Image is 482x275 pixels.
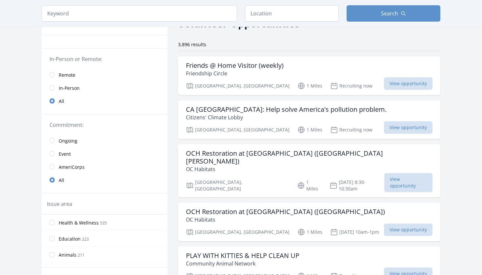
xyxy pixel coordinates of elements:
span: AmeriCorps [59,164,85,170]
p: Community Animal Network [186,260,299,267]
span: In-Person [59,85,80,91]
span: 223 [82,236,89,242]
h3: PLAY WITH KITTIES & HELP CLEAN UP [186,252,299,260]
a: Remote [42,68,168,81]
input: Health & Wellness 535 [50,220,55,225]
p: [DATE] 10am-1pm [330,228,379,236]
legend: Commitment: [50,121,160,129]
p: OC Habitats [186,165,432,173]
a: CA [GEOGRAPHIC_DATA]: Help solve America's pollution problem. Citizens' Climate Lobby [GEOGRAPHIC... [178,100,440,139]
a: All [42,173,168,187]
a: In-Person [42,81,168,94]
p: [DATE] 8:30-10:30am [330,179,384,192]
input: Location [245,5,339,22]
h3: OCH Restoration at [GEOGRAPHIC_DATA] ([GEOGRAPHIC_DATA]) [186,208,385,216]
a: OCH Restoration at [GEOGRAPHIC_DATA] ([GEOGRAPHIC_DATA]) OC Habitats [GEOGRAPHIC_DATA], [GEOGRAPH... [178,203,440,241]
input: Keyword [42,5,237,22]
span: 3,896 results [178,41,206,48]
a: OCH Restoration at [GEOGRAPHIC_DATA] ([GEOGRAPHIC_DATA][PERSON_NAME]) OC Habitats [GEOGRAPHIC_DAT... [178,144,440,197]
input: Animals 211 [50,252,55,257]
h3: CA [GEOGRAPHIC_DATA]: Help solve America's pollution problem. [186,106,387,113]
span: Animals [59,252,76,258]
a: AmeriCorps [42,160,168,173]
span: View opportunity [384,77,432,90]
span: Remote [59,72,75,78]
p: [GEOGRAPHIC_DATA], [GEOGRAPHIC_DATA] [186,179,289,192]
a: Friends @ Home Visitor (weekly) Friendship Circle [GEOGRAPHIC_DATA], [GEOGRAPHIC_DATA] 1 Miles Re... [178,56,440,95]
span: Ongoing [59,138,77,144]
span: 211 [78,252,85,258]
a: Event [42,147,168,160]
span: 535 [100,220,107,226]
a: All [42,94,168,108]
legend: Issue area [47,200,72,208]
span: Education [59,236,81,242]
span: All [59,177,64,184]
input: Education 223 [50,236,55,241]
p: OC Habitats [186,216,385,224]
p: 1 Miles [297,126,322,134]
h3: Friends @ Home Visitor (weekly) [186,62,284,69]
p: Recruiting now [330,126,372,134]
span: Search [381,10,398,17]
h3: OCH Restoration at [GEOGRAPHIC_DATA] ([GEOGRAPHIC_DATA][PERSON_NAME]) [186,149,432,165]
span: View opportunity [384,121,432,134]
span: Health & Wellness [59,220,99,226]
button: Search [347,5,440,22]
span: View opportunity [384,224,432,236]
p: [GEOGRAPHIC_DATA], [GEOGRAPHIC_DATA] [186,228,290,236]
p: 1 Miles [297,179,322,192]
p: 1 Miles [297,228,322,236]
span: Event [59,151,71,157]
p: Citizens' Climate Lobby [186,113,387,121]
p: [GEOGRAPHIC_DATA], [GEOGRAPHIC_DATA] [186,126,290,134]
a: Ongoing [42,134,168,147]
span: All [59,98,64,105]
legend: In-Person or Remote: [50,55,160,63]
p: Friendship Circle [186,69,284,77]
p: Recruiting now [330,82,372,90]
span: View opportunity [384,173,432,192]
p: [GEOGRAPHIC_DATA], [GEOGRAPHIC_DATA] [186,82,290,90]
p: 1 Miles [297,82,322,90]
